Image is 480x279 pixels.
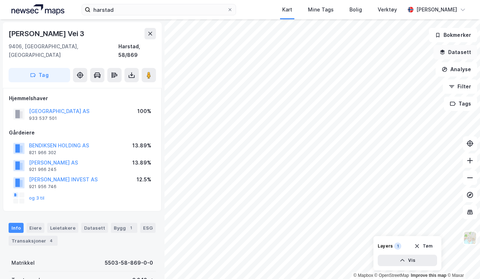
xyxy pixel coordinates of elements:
div: [PERSON_NAME] [416,5,457,14]
button: Tags [444,97,477,111]
div: 933 537 501 [29,116,57,121]
div: Bygg [111,223,137,233]
div: Bolig [349,5,362,14]
div: Eiere [26,223,44,233]
div: Gårdeiere [9,128,156,137]
div: Info [9,223,24,233]
div: Leietakere [47,223,78,233]
div: [PERSON_NAME] Vei 3 [9,28,86,39]
button: Tøm [410,240,437,252]
a: Improve this map [411,273,446,278]
a: Mapbox [353,273,373,278]
iframe: Chat Widget [444,245,480,279]
div: Verktøy [378,5,397,14]
button: Filter [443,79,477,94]
div: Layers [378,243,393,249]
img: logo.a4113a55bc3d86da70a041830d287a7e.svg [11,4,64,15]
div: ESG [140,223,156,233]
button: Tag [9,68,70,82]
div: 1 [394,243,401,250]
img: Z [463,231,477,245]
div: 921 956 746 [29,184,57,190]
div: 12.5% [137,175,151,184]
button: Vis [378,255,437,266]
div: 9406, [GEOGRAPHIC_DATA], [GEOGRAPHIC_DATA] [9,42,118,59]
div: 1 [127,224,134,231]
div: Transaksjoner [9,236,58,246]
div: 13.89% [132,141,151,150]
button: Analyse [436,62,477,77]
div: Matrikkel [11,259,35,267]
div: 5503-58-869-0-0 [105,259,153,267]
div: 4 [48,237,55,244]
div: 821 966 302 [29,150,56,156]
div: Kontrollprogram for chat [444,245,480,279]
div: Harstad, 58/869 [118,42,156,59]
button: Bokmerker [429,28,477,42]
div: 13.89% [132,158,151,167]
div: Hjemmelshaver [9,94,156,103]
div: Kart [282,5,292,14]
input: Søk på adresse, matrikkel, gårdeiere, leietakere eller personer [90,4,227,15]
button: Datasett [434,45,477,59]
div: Mine Tags [308,5,334,14]
a: OpenStreetMap [374,273,409,278]
div: 100% [137,107,151,116]
div: 921 966 245 [29,167,57,172]
div: Datasett [81,223,108,233]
